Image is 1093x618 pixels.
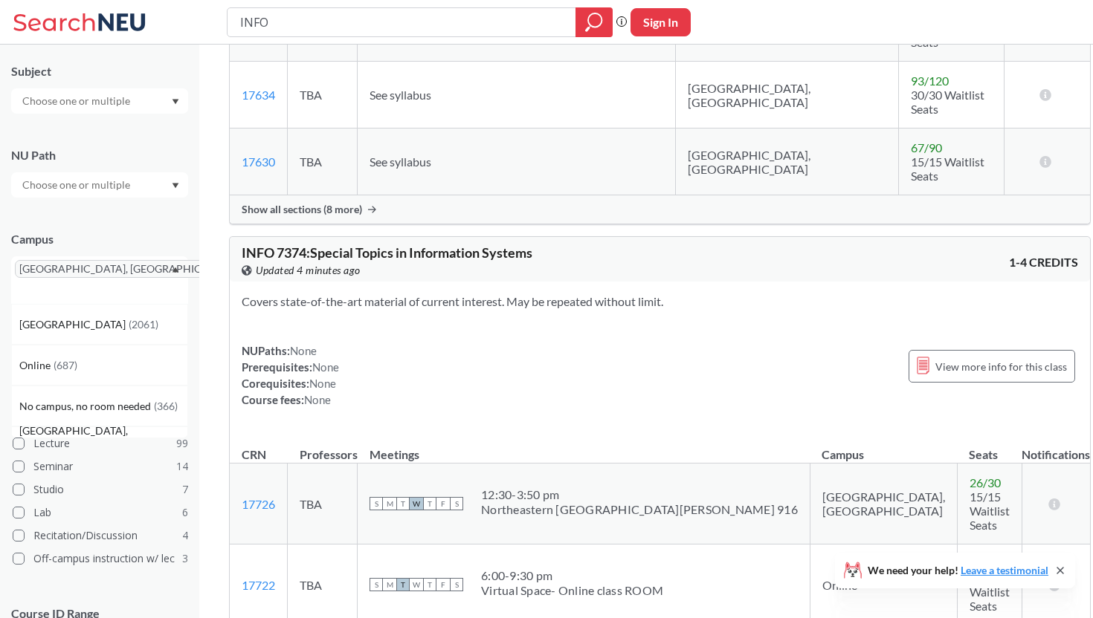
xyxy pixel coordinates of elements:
section: Covers state-of-the-art material of current interest. May be repeated without limit. [242,293,1078,310]
a: 17630 [242,154,275,169]
span: M [383,497,396,510]
div: 6:00 - 9:30 pm [481,568,663,583]
span: Updated 4 minutes ago [256,262,361,279]
td: [GEOGRAPHIC_DATA], [GEOGRAPHIC_DATA] [676,129,899,195]
span: 14 [176,458,188,475]
div: Show all sections (8 more) [230,195,1090,224]
label: Lab [13,503,188,522]
span: T [423,497,436,510]
div: [GEOGRAPHIC_DATA], [GEOGRAPHIC_DATA]X to remove pillDropdown arrow[GEOGRAPHIC_DATA](2061)Online(6... [11,256,188,304]
th: Campus [810,432,957,463]
span: 7 [182,481,188,498]
label: Studio [13,480,188,499]
span: 30/30 Waitlist Seats [911,88,984,116]
span: T [396,578,410,591]
svg: Dropdown arrow [172,267,179,273]
input: Choose one or multiple [15,92,140,110]
svg: Dropdown arrow [172,99,179,105]
span: W [410,497,423,510]
label: Off-campus instruction w/ lec [13,549,188,568]
div: Campus [11,231,188,247]
div: Virtual Space- Online class ROOM [481,583,663,598]
span: None [304,393,331,406]
svg: magnifying glass [585,12,603,33]
div: Subject [11,63,188,79]
a: Leave a testimonial [961,564,1048,576]
span: 1-4 CREDITS [1009,254,1078,270]
span: 3 [182,550,188,567]
span: S [450,497,463,510]
td: [GEOGRAPHIC_DATA], [GEOGRAPHIC_DATA] [810,463,957,544]
span: [GEOGRAPHIC_DATA] [19,316,129,333]
span: 15/15 Waitlist Seats [911,154,984,183]
span: See syllabus [370,154,431,169]
td: TBA [288,463,358,544]
span: 15/15 Waitlist Seats [970,489,1010,532]
div: Dropdown arrow [11,172,188,198]
span: T [423,578,436,591]
span: None [290,344,317,357]
a: 17722 [242,578,275,592]
td: [GEOGRAPHIC_DATA], [GEOGRAPHIC_DATA] [676,62,899,129]
span: [GEOGRAPHIC_DATA], [GEOGRAPHIC_DATA]X to remove pill [15,260,251,278]
input: Choose one or multiple [15,176,140,194]
span: None [312,360,339,374]
span: S [370,578,383,591]
span: 26 / 30 [970,475,1001,489]
span: M [383,578,396,591]
span: See syllabus [370,88,431,102]
span: 6 [182,504,188,521]
div: Northeastern [GEOGRAPHIC_DATA][PERSON_NAME] 916 [481,502,798,517]
button: Sign In [631,8,691,36]
span: ( 2061 ) [129,318,158,331]
th: Meetings [358,432,810,463]
span: INFO 7374 : Special Topics in Information Systems [242,244,532,261]
span: F [436,578,450,591]
div: magnifying glass [575,7,613,37]
div: Dropdown arrow [11,88,188,114]
span: 93 / 120 [911,74,949,88]
span: 15/15 Waitlist Seats [970,570,1010,613]
th: Notifications [1022,432,1090,463]
span: F [436,497,450,510]
div: NUPaths: Prerequisites: Corequisites: Course fees: [242,342,339,408]
span: T [396,497,410,510]
span: S [370,497,383,510]
div: 12:30 - 3:50 pm [481,487,798,502]
span: S [450,578,463,591]
td: TBA [288,62,358,129]
span: View more info for this class [935,357,1067,376]
label: Recitation/Discussion [13,526,188,545]
td: TBA [288,129,358,195]
div: CRN [242,446,266,463]
span: ( 687 ) [54,359,77,371]
span: Show all sections (8 more) [242,203,362,216]
span: None [309,377,336,390]
span: 67 / 90 [911,140,942,154]
span: W [410,578,423,591]
label: Lecture [13,434,188,453]
div: NU Path [11,147,188,163]
a: 17634 [242,88,275,102]
span: Online [19,357,54,374]
span: ( 366 ) [154,400,178,412]
span: We need your help! [868,565,1048,576]
span: [GEOGRAPHIC_DATA], [GEOGRAPHIC_DATA] [19,423,187,455]
svg: Dropdown arrow [172,183,179,189]
th: Professors [288,432,358,463]
th: Seats [957,432,1022,463]
input: Class, professor, course number, "phrase" [239,10,565,35]
span: No campus, no room needed [19,398,154,414]
span: 4 [182,527,188,544]
a: 17726 [242,497,275,511]
label: Seminar [13,457,188,476]
span: 99 [176,435,188,452]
